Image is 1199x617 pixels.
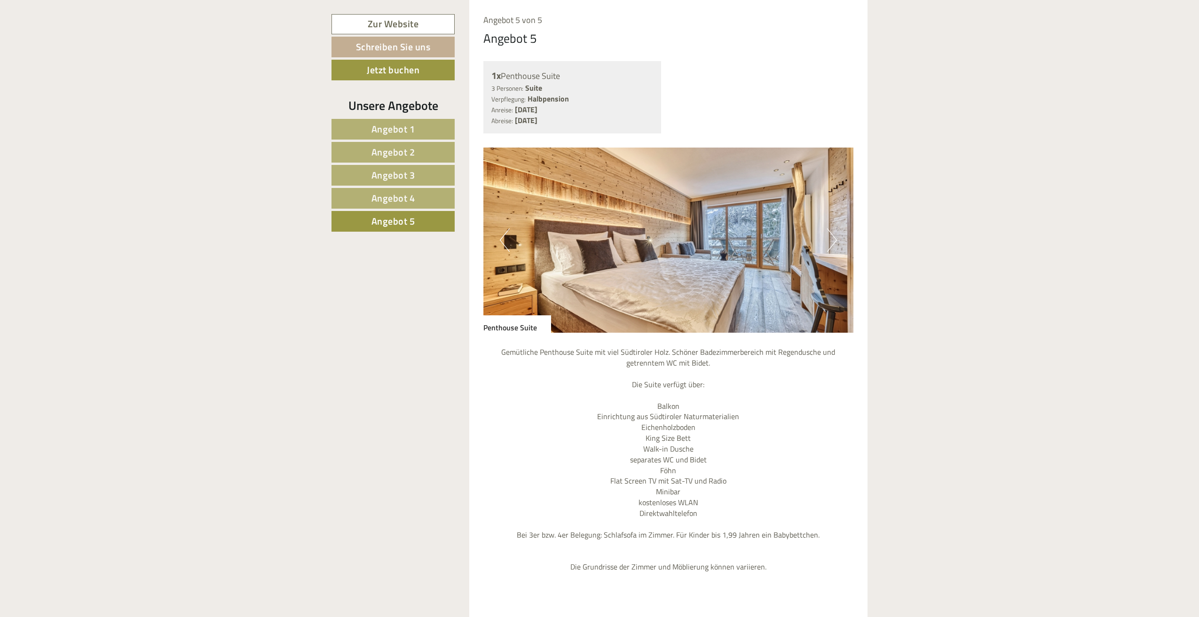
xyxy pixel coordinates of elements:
[7,87,194,116] div: Gibt es noch eine andere,günstigere Zimmerkategorie?
[371,145,415,159] span: Angebot 2
[225,46,356,52] small: 13:48
[14,107,189,114] small: 13:49
[331,14,455,34] a: Zur Website
[483,347,854,572] p: Gemütliche Penthouse Suite mit viel Südtiroler Holz. Schöner Badezimmerbereich mit Regendusche un...
[491,84,523,93] small: 3 Personen:
[14,76,232,83] small: 13:49
[371,122,415,136] span: Angebot 1
[483,30,537,47] div: Angebot 5
[515,115,537,126] b: [DATE]
[371,191,415,205] span: Angebot 4
[331,97,455,114] div: Unsere Angebote
[169,7,202,23] div: [DATE]
[491,105,513,115] small: Anreise:
[371,214,415,228] span: Angebot 5
[491,68,501,83] b: 1x
[483,148,854,333] img: image
[500,228,510,252] button: Previous
[371,168,415,182] span: Angebot 3
[528,93,569,104] b: Halbpension
[483,14,542,26] span: Angebot 5 von 5
[225,27,356,35] div: Sie
[310,243,371,264] button: Senden
[7,56,237,85] div: [PERSON_NAME] ist beim dem Angebot das Abendessen inkludiert?
[331,37,455,57] a: Schreiben Sie uns
[331,60,455,80] a: Jetzt buchen
[491,94,526,104] small: Verpflegung:
[221,25,363,54] div: Guten Tag, wie können wir Ihnen helfen?
[827,228,837,252] button: Next
[491,69,654,83] div: Penthouse Suite
[14,89,189,96] div: [PERSON_NAME]
[483,315,551,333] div: Penthouse Suite
[525,82,542,94] b: Suite
[14,58,232,65] div: [PERSON_NAME]
[491,116,513,125] small: Abreise:
[515,104,537,115] b: [DATE]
